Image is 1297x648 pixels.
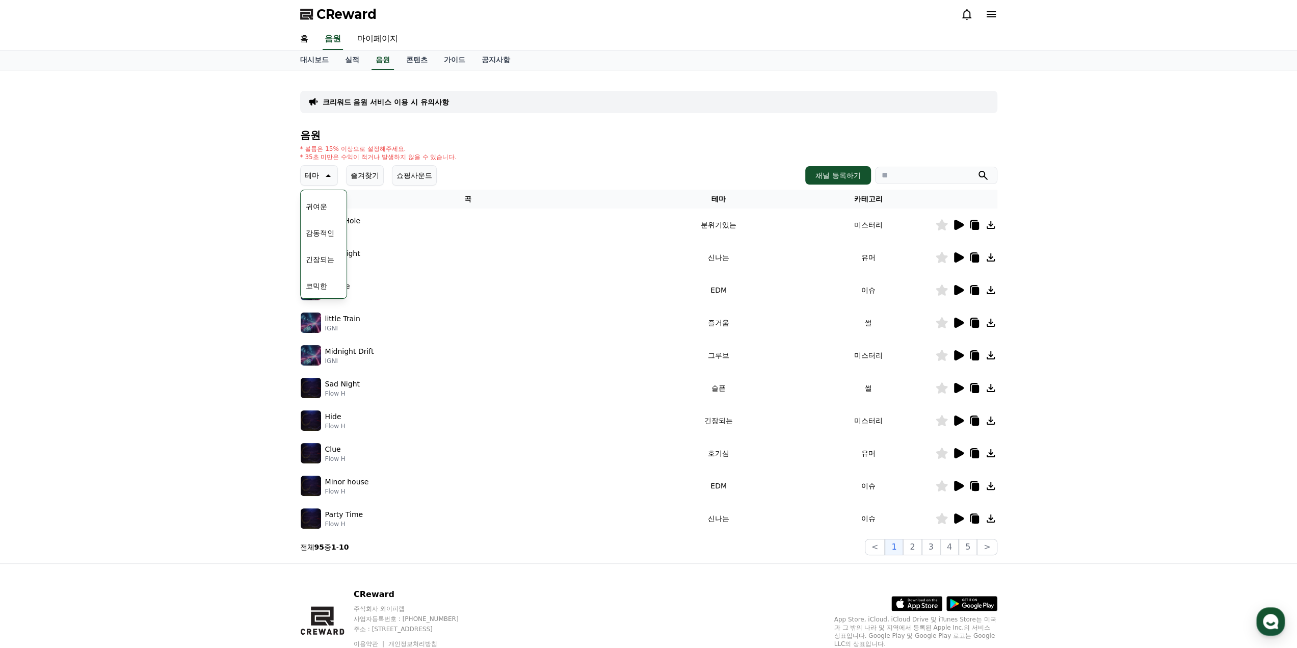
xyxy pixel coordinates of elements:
strong: 95 [314,543,324,551]
p: Flow H [325,455,346,463]
p: IGNI [325,357,374,365]
p: 테마 [305,168,319,183]
th: 카테고리 [802,190,935,209]
img: music [301,508,321,529]
img: music [301,345,321,366]
p: * 35초 미만은 수익이 적거나 발생하지 않을 수 있습니다. [300,153,457,161]
p: IGNI [325,324,360,332]
img: music [301,476,321,496]
p: Hide [325,411,341,422]
td: 즐거움 [636,306,801,339]
img: music [301,443,321,463]
strong: 10 [339,543,349,551]
button: 쇼핑사운드 [392,165,437,186]
td: 썰 [802,372,935,404]
a: 콘텐츠 [398,50,436,70]
p: Flow H [325,390,360,398]
img: music [301,378,321,398]
p: little Train [325,314,360,324]
a: 대화 [67,323,131,349]
button: 2 [903,539,921,555]
td: 신나는 [636,502,801,535]
a: CReward [300,6,377,22]
button: 채널 등록하기 [805,166,870,185]
p: Flow H [325,422,346,430]
td: 이슈 [802,470,935,502]
a: 가이드 [436,50,473,70]
p: Moonlight [325,248,360,259]
button: 귀여운 [302,195,331,218]
p: * 볼륨은 15% 이상으로 설정해주세요. [300,145,457,153]
td: 그루브 [636,339,801,372]
p: Sad Night [325,379,360,390]
td: 호기심 [636,437,801,470]
a: 음원 [372,50,394,70]
p: Flow H [325,487,369,496]
td: 긴장되는 [636,404,801,437]
a: 공지사항 [473,50,518,70]
td: 이슈 [802,502,935,535]
p: CReward [354,588,478,601]
button: 감동적인 [302,222,338,244]
td: 썰 [802,306,935,339]
button: 1 [885,539,903,555]
button: > [977,539,997,555]
td: 신나는 [636,241,801,274]
p: Party Time [325,509,363,520]
img: music [301,313,321,333]
p: 주소 : [STREET_ADDRESS] [354,625,478,633]
a: 크리워드 음원 서비스 이용 시 유의사항 [323,97,449,107]
p: Midnight Drift [325,346,374,357]
td: 분위기있는 [636,209,801,241]
a: 대시보드 [292,50,337,70]
a: 실적 [337,50,367,70]
button: 긴장되는 [302,248,338,271]
span: CReward [316,6,377,22]
h4: 음원 [300,129,997,141]
td: 미스터리 [802,339,935,372]
td: 이슈 [802,274,935,306]
th: 테마 [636,190,801,209]
a: 개인정보처리방침 [388,640,437,647]
button: 코믹한 [302,275,331,297]
button: 테마 [300,165,338,186]
p: 사업자등록번호 : [PHONE_NUMBER] [354,615,478,623]
a: 이용약관 [354,640,386,647]
td: 미스터리 [802,209,935,241]
p: Clue [325,444,341,455]
a: 홈 [292,29,316,50]
strong: 1 [331,543,336,551]
button: 5 [959,539,977,555]
p: 주식회사 와이피랩 [354,605,478,613]
span: 홈 [32,339,38,347]
a: 음원 [323,29,343,50]
img: music [301,410,321,431]
p: Flow H [325,520,363,528]
td: EDM [636,274,801,306]
p: Minor house [325,477,369,487]
a: 마이페이지 [349,29,406,50]
p: 전체 중 - [300,542,349,552]
td: 유머 [802,241,935,274]
td: 미스터리 [802,404,935,437]
button: < [865,539,885,555]
td: 슬픈 [636,372,801,404]
td: EDM [636,470,801,502]
a: 설정 [131,323,196,349]
td: 유머 [802,437,935,470]
button: 즐겨찾기 [346,165,384,186]
p: App Store, iCloud, iCloud Drive 및 iTunes Store는 미국과 그 밖의 나라 및 지역에서 등록된 Apple Inc.의 서비스 상표입니다. Goo... [834,615,997,648]
span: 설정 [157,339,170,347]
span: 대화 [93,339,105,347]
button: 3 [922,539,940,555]
button: 4 [940,539,959,555]
th: 곡 [300,190,636,209]
a: 홈 [3,323,67,349]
